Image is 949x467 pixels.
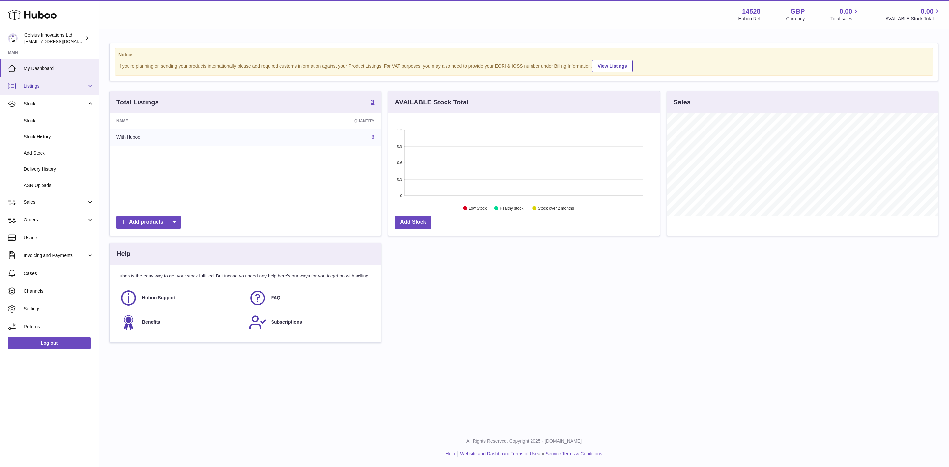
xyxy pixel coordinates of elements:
span: Subscriptions [271,319,302,325]
div: Celsius Innovations Ltd [24,32,84,44]
span: Returns [24,324,94,330]
a: 3 [371,99,374,106]
p: All Rights Reserved. Copyright 2025 - [DOMAIN_NAME] [104,438,944,444]
span: Add Stock [24,150,94,156]
span: ASN Uploads [24,182,94,189]
span: Usage [24,235,94,241]
a: Website and Dashboard Terms of Use [460,451,538,456]
text: Healthy stock [500,206,524,211]
td: With Huboo [110,129,253,146]
span: Total sales [830,16,860,22]
span: AVAILABLE Stock Total [885,16,941,22]
h3: Total Listings [116,98,159,107]
text: Low Stock [469,206,487,211]
span: Cases [24,270,94,277]
text: 0 [400,194,402,198]
span: 0.00 [840,7,852,16]
div: If you're planning on sending your products internationally please add required customs informati... [118,59,930,72]
img: internalAdmin-14528@internal.huboo.com [8,33,18,43]
text: 0.3 [397,177,402,181]
text: 1.2 [397,128,402,132]
span: My Dashboard [24,65,94,72]
span: Orders [24,217,87,223]
a: View Listings [592,60,633,72]
a: FAQ [249,289,371,307]
a: Add Stock [395,216,431,229]
strong: 14528 [742,7,761,16]
a: Add products [116,216,181,229]
a: 0.00 AVAILABLE Stock Total [885,7,941,22]
span: 0.00 [921,7,934,16]
a: Log out [8,337,91,349]
text: 0.9 [397,144,402,148]
span: [EMAIL_ADDRESS][DOMAIN_NAME] [24,39,97,44]
a: Subscriptions [249,313,371,331]
text: Stock over 2 months [538,206,574,211]
span: FAQ [271,295,281,301]
span: Invoicing and Payments [24,252,87,259]
strong: Notice [118,52,930,58]
span: Channels [24,288,94,294]
strong: 3 [371,99,374,105]
span: Settings [24,306,94,312]
strong: GBP [791,7,805,16]
h3: AVAILABLE Stock Total [395,98,468,107]
span: Sales [24,199,87,205]
li: and [458,451,602,457]
span: Benefits [142,319,160,325]
p: Huboo is the easy way to get your stock fulfilled. But incase you need any help here's our ways f... [116,273,374,279]
th: Quantity [253,113,381,129]
a: Help [446,451,455,456]
a: Huboo Support [120,289,242,307]
h3: Help [116,249,130,258]
span: Stock History [24,134,94,140]
h3: Sales [674,98,691,107]
span: Stock [24,101,87,107]
a: 0.00 Total sales [830,7,860,22]
text: 0.6 [397,161,402,165]
span: Listings [24,83,87,89]
span: Huboo Support [142,295,176,301]
th: Name [110,113,253,129]
span: Stock [24,118,94,124]
div: Currency [786,16,805,22]
a: Service Terms & Conditions [546,451,602,456]
a: Benefits [120,313,242,331]
a: 3 [371,134,374,140]
div: Huboo Ref [738,16,761,22]
span: Delivery History [24,166,94,172]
